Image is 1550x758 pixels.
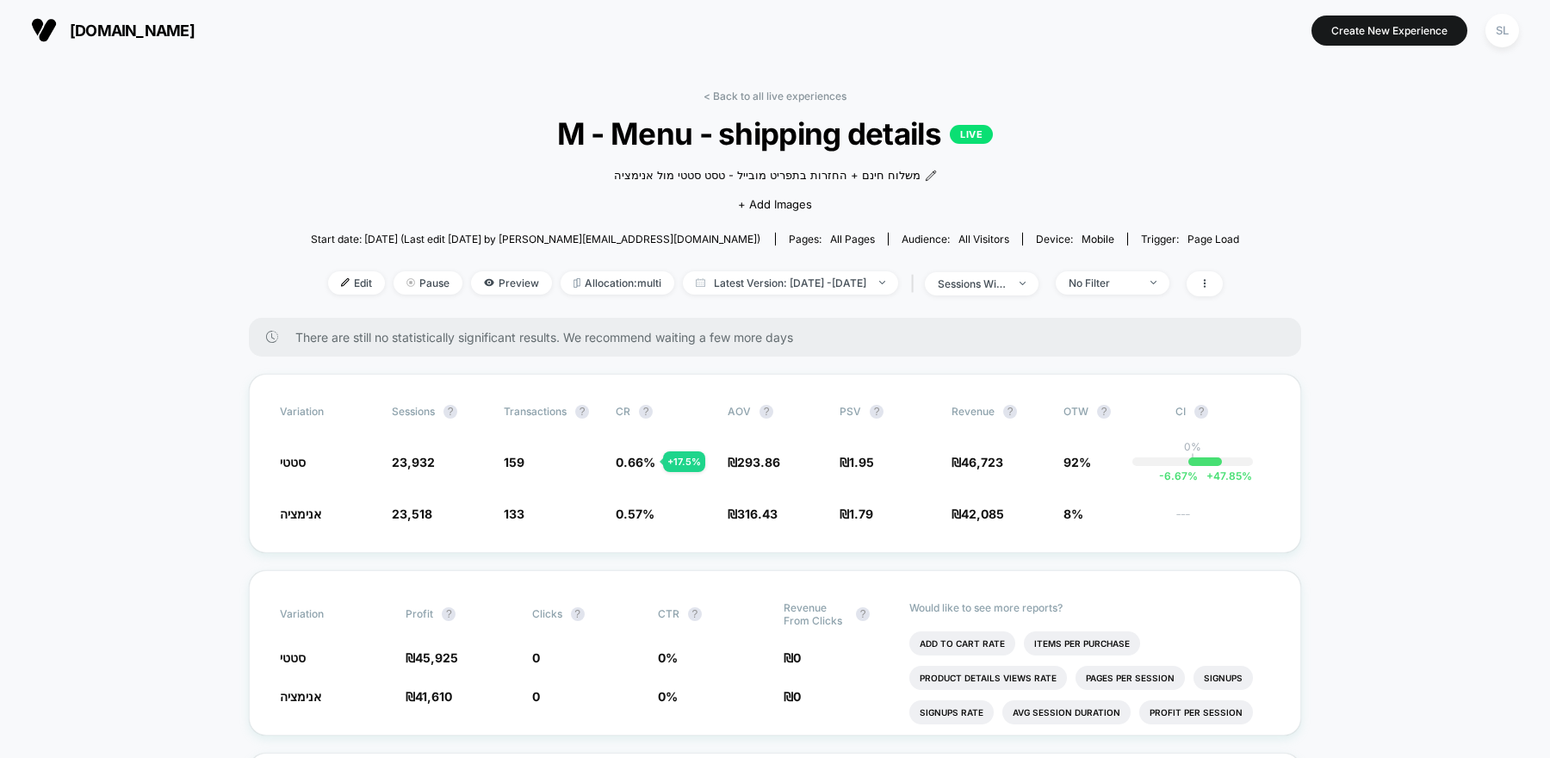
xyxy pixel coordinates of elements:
span: ₪ [406,689,452,704]
div: No Filter [1069,276,1138,289]
span: 41,610 [415,689,452,704]
span: משלוח חינם + החזרות בתפריט מובייל - טסט סטטי מול אנימציה [614,167,921,184]
span: OTW [1063,405,1158,419]
span: CI [1175,405,1270,419]
li: Signups Rate [909,700,994,724]
span: ₪ [784,650,801,665]
span: ₪ [840,506,873,521]
button: ? [1003,405,1017,419]
span: 23,932 [392,455,435,469]
span: Clicks [532,607,562,620]
span: 0 [532,689,540,704]
span: Variation [280,405,375,419]
span: 293.86 [737,455,780,469]
li: Items Per Purchase [1024,631,1140,655]
p: | [1191,453,1194,466]
div: Pages: [789,233,875,245]
span: אנימציה [280,506,321,521]
span: All Visitors [958,233,1009,245]
span: M - Menu - shipping details [357,115,1193,152]
div: sessions with impression [938,277,1007,290]
span: -6.67 % [1159,469,1198,482]
div: SL [1485,14,1519,47]
span: Variation [280,601,375,627]
span: 45,925 [415,650,458,665]
span: סטטי [280,455,306,469]
span: 133 [504,506,524,521]
span: Latest Version: [DATE] - [DATE] [683,271,898,295]
p: 0% [1184,440,1201,453]
span: ₪ [728,455,780,469]
span: 1.95 [849,455,874,469]
button: ? [575,405,589,419]
span: 1.79 [849,506,873,521]
img: rebalance [573,278,580,288]
span: There are still no statistically significant results. We recommend waiting a few more days [295,330,1267,345]
span: + [1206,469,1213,482]
span: 159 [504,455,524,469]
li: Product Details Views Rate [909,666,1067,690]
span: mobile [1082,233,1114,245]
span: Revenue From Clicks [784,601,847,627]
span: Transactions [504,405,567,418]
img: end [406,278,415,287]
p: Would like to see more reports? [909,601,1270,614]
span: 0 [793,689,801,704]
button: ? [688,607,702,621]
span: CTR [658,607,679,620]
img: end [1150,281,1156,284]
li: Add To Cart Rate [909,631,1015,655]
span: 0.57 % [616,506,654,521]
span: אנימציה [280,689,321,704]
p: LIVE [950,125,993,144]
button: Create New Experience [1311,16,1467,46]
button: ? [870,405,883,419]
span: PSV [840,405,861,418]
span: Profit [406,607,433,620]
button: ? [442,607,456,621]
span: Sessions [392,405,435,418]
span: --- [1175,509,1270,522]
span: 0 % [658,689,678,704]
span: ₪ [840,455,874,469]
div: Trigger: [1141,233,1239,245]
button: ? [856,607,870,621]
span: 23,518 [392,506,432,521]
span: ₪ [728,506,778,521]
span: ₪ [784,689,801,704]
button: [DOMAIN_NAME] [26,16,200,44]
span: + Add Images [738,197,812,211]
li: Signups [1193,666,1253,690]
img: calendar [696,278,705,287]
span: | [907,271,925,296]
button: SL [1480,13,1524,48]
span: [DOMAIN_NAME] [70,22,195,40]
span: 92% [1063,455,1091,469]
span: Page Load [1187,233,1239,245]
span: 47.85 % [1198,469,1252,482]
span: Start date: [DATE] (Last edit [DATE] by [PERSON_NAME][EMAIL_ADDRESS][DOMAIN_NAME]) [311,233,760,245]
div: Audience: [902,233,1009,245]
span: ₪ [952,506,1004,521]
span: 0 [532,650,540,665]
span: 0.66 % [616,455,655,469]
button: ? [759,405,773,419]
span: 316.43 [737,506,778,521]
li: Avg Session Duration [1002,700,1131,724]
span: 42,085 [961,506,1004,521]
span: CR [616,405,630,418]
div: + 17.5 % [663,451,705,472]
span: all pages [830,233,875,245]
span: ₪ [406,650,458,665]
span: Revenue [952,405,995,418]
a: < Back to all live experiences [704,90,846,103]
button: ? [443,405,457,419]
span: AOV [728,405,751,418]
button: ? [1097,405,1111,419]
img: end [879,281,885,284]
button: ? [571,607,585,621]
span: 8% [1063,506,1083,521]
img: Visually logo [31,17,57,43]
span: 46,723 [961,455,1003,469]
span: Allocation: multi [561,271,674,295]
